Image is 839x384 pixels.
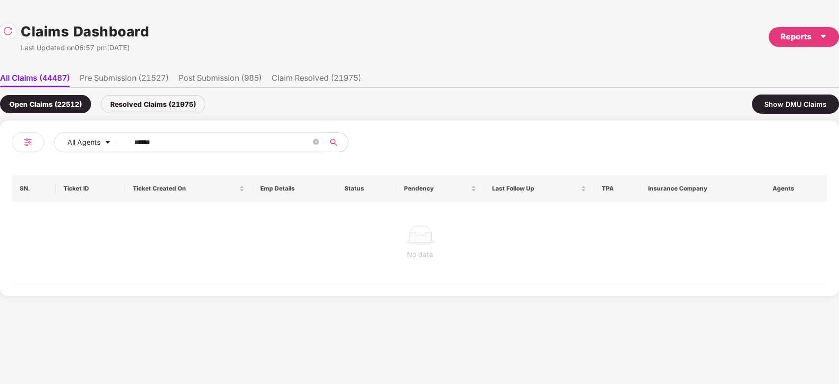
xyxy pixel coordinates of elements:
[765,175,827,202] th: Agents
[3,26,13,36] img: svg+xml;base64,PHN2ZyBpZD0iUmVsb2FkLTMyeDMyIiB4bWxucz0iaHR0cDovL3d3dy53My5vcmcvMjAwMC9zdmciIHdpZH...
[313,138,319,147] span: close-circle
[67,137,100,148] span: All Agents
[324,132,348,152] button: search
[594,175,640,202] th: TPA
[252,175,337,202] th: Emp Details
[324,138,343,146] span: search
[337,175,396,202] th: Status
[133,185,238,192] span: Ticket Created On
[492,185,579,192] span: Last Follow Up
[101,95,205,113] div: Resolved Claims (21975)
[780,31,827,43] div: Reports
[313,139,319,145] span: close-circle
[640,175,766,202] th: Insurance Company
[272,73,361,87] li: Claim Resolved (21975)
[22,136,34,148] img: svg+xml;base64,PHN2ZyB4bWxucz0iaHR0cDovL3d3dy53My5vcmcvMjAwMC9zdmciIHdpZHRoPSIyNCIgaGVpZ2h0PSIyNC...
[484,175,594,202] th: Last Follow Up
[21,42,149,53] div: Last Updated on 06:57 pm[DATE]
[125,175,253,202] th: Ticket Created On
[819,32,827,40] span: caret-down
[80,73,169,87] li: Pre Submission (21527)
[54,132,132,152] button: All Agentscaret-down
[12,175,56,202] th: SN.
[104,139,111,147] span: caret-down
[752,95,839,114] div: Show DMU Claims
[404,185,469,192] span: Pendency
[20,249,820,260] div: No data
[396,175,484,202] th: Pendency
[21,21,149,42] h1: Claims Dashboard
[179,73,262,87] li: Post Submission (985)
[56,175,125,202] th: Ticket ID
